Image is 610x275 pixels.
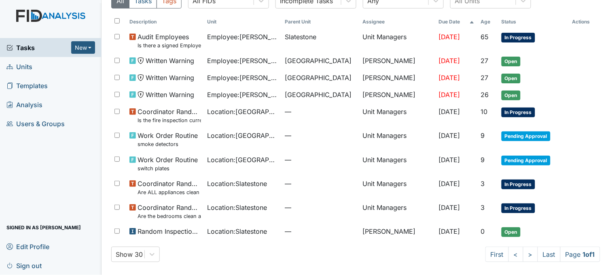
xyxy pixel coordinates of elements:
[360,176,436,199] td: Unit Managers
[481,33,489,41] span: 65
[439,57,460,65] span: [DATE]
[208,155,279,165] span: Location : [GEOGRAPHIC_DATA]
[138,116,201,124] small: Is the fire inspection current (from the Fire [PERSON_NAME])?
[439,33,460,41] span: [DATE]
[6,259,42,272] span: Sign out
[502,91,521,100] span: Open
[360,223,436,240] td: [PERSON_NAME]
[208,107,279,116] span: Location : [GEOGRAPHIC_DATA]
[6,117,65,130] span: Users & Groups
[285,203,356,212] span: —
[485,247,600,262] nav: task-pagination
[138,32,201,49] span: Audit Employees Is there a signed Employee Job Description in the file for the employee's current...
[502,180,535,189] span: In Progress
[138,42,201,49] small: Is there a signed Employee Job Description in the file for the employee's current position?
[6,79,48,92] span: Templates
[583,250,595,258] strong: 1 of 1
[285,179,356,188] span: —
[208,56,279,66] span: Employee : [PERSON_NAME]
[481,156,485,164] span: 9
[285,107,356,116] span: —
[502,227,521,237] span: Open
[481,227,485,235] span: 0
[502,74,521,83] span: Open
[439,227,460,235] span: [DATE]
[436,15,478,29] th: Toggle SortBy
[208,90,279,99] span: Employee : [PERSON_NAME][GEOGRAPHIC_DATA]
[502,203,535,213] span: In Progress
[498,15,569,29] th: Toggle SortBy
[439,131,460,140] span: [DATE]
[126,15,204,29] th: Toggle SortBy
[6,221,81,234] span: Signed in as [PERSON_NAME]
[439,156,460,164] span: [DATE]
[208,32,279,42] span: Employee : [PERSON_NAME]
[146,56,194,66] span: Written Warning
[360,70,436,87] td: [PERSON_NAME]
[439,74,460,82] span: [DATE]
[502,57,521,66] span: Open
[285,155,356,165] span: —
[360,15,436,29] th: Assignee
[208,203,267,212] span: Location : Slatestone
[138,131,198,148] span: Work Order Routine smoke detectors
[285,131,356,140] span: —
[138,212,201,220] small: Are the bedrooms clean and in good repair?
[481,108,488,116] span: 10
[481,91,489,99] span: 26
[481,74,489,82] span: 27
[285,73,352,82] span: [GEOGRAPHIC_DATA]
[439,108,460,116] span: [DATE]
[285,56,352,66] span: [GEOGRAPHIC_DATA]
[285,32,317,42] span: Slatestone
[138,155,198,172] span: Work Order Routine switch plates
[481,57,489,65] span: 27
[523,247,538,262] a: >
[282,15,360,29] th: Toggle SortBy
[569,15,600,29] th: Actions
[71,41,95,54] button: New
[360,29,436,53] td: Unit Managers
[138,226,201,236] span: Random Inspection for AM
[560,247,600,262] span: Page
[481,180,485,188] span: 3
[360,199,436,223] td: Unit Managers
[481,131,485,140] span: 9
[204,15,282,29] th: Toggle SortBy
[502,108,535,117] span: In Progress
[6,240,49,253] span: Edit Profile
[439,91,460,99] span: [DATE]
[481,203,485,212] span: 3
[360,104,436,127] td: Unit Managers
[6,60,32,73] span: Units
[360,53,436,70] td: [PERSON_NAME]
[502,131,551,141] span: Pending Approval
[6,43,71,53] a: Tasks
[208,73,279,82] span: Employee : [PERSON_NAME]
[285,226,356,236] span: —
[208,226,267,236] span: Location : Slatestone
[360,127,436,151] td: Unit Managers
[114,18,120,23] input: Toggle All Rows Selected
[508,247,523,262] a: <
[146,90,194,99] span: Written Warning
[146,73,194,82] span: Written Warning
[138,203,201,220] span: Coordinator Random Are the bedrooms clean and in good repair?
[138,140,198,148] small: smoke detectors
[6,98,42,111] span: Analysis
[485,247,509,262] a: First
[360,87,436,104] td: [PERSON_NAME]
[138,179,201,196] span: Coordinator Random Are ALL appliances clean and working properly?
[502,33,535,42] span: In Progress
[116,250,143,259] div: Show 30
[208,179,267,188] span: Location : Slatestone
[138,107,201,124] span: Coordinator Random Is the fire inspection current (from the Fire Marshall)?
[360,152,436,176] td: Unit Managers
[439,180,460,188] span: [DATE]
[439,203,460,212] span: [DATE]
[285,90,352,99] span: [GEOGRAPHIC_DATA]
[208,131,279,140] span: Location : [GEOGRAPHIC_DATA]
[478,15,498,29] th: Toggle SortBy
[502,156,551,165] span: Pending Approval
